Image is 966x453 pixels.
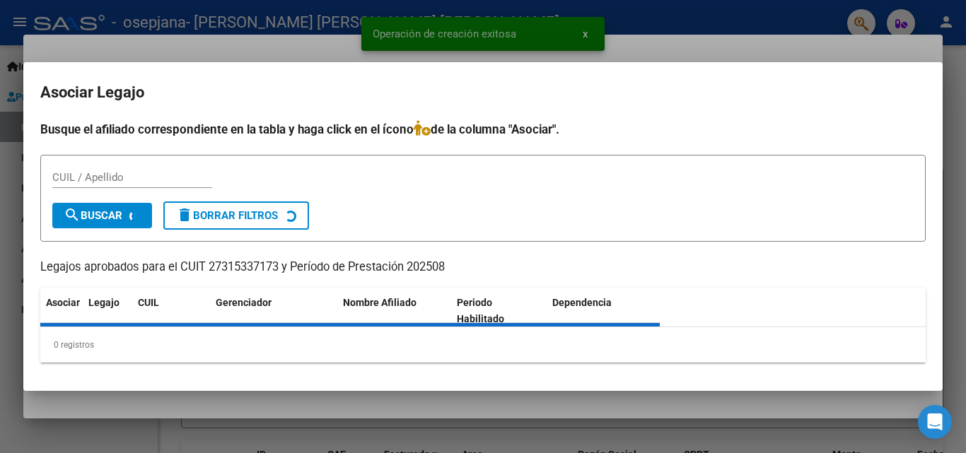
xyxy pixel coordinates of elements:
[40,120,926,139] h4: Busque el afiliado correspondiente en la tabla y haga click en el ícono de la columna "Asociar".
[163,201,309,230] button: Borrar Filtros
[451,288,547,334] datatable-header-cell: Periodo Habilitado
[46,297,80,308] span: Asociar
[337,288,451,334] datatable-header-cell: Nombre Afiliado
[547,288,661,334] datatable-header-cell: Dependencia
[40,288,83,334] datatable-header-cell: Asociar
[40,327,926,363] div: 0 registros
[216,297,272,308] span: Gerenciador
[176,209,278,222] span: Borrar Filtros
[552,297,612,308] span: Dependencia
[40,259,926,276] p: Legajos aprobados para el CUIT 27315337173 y Período de Prestación 202508
[343,297,417,308] span: Nombre Afiliado
[138,297,159,308] span: CUIL
[176,206,193,223] mat-icon: delete
[918,405,952,439] div: Open Intercom Messenger
[457,297,504,324] span: Periodo Habilitado
[64,209,122,222] span: Buscar
[40,79,926,106] h2: Asociar Legajo
[88,297,120,308] span: Legajo
[210,288,337,334] datatable-header-cell: Gerenciador
[64,206,81,223] mat-icon: search
[83,288,132,334] datatable-header-cell: Legajo
[52,203,152,228] button: Buscar
[132,288,210,334] datatable-header-cell: CUIL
